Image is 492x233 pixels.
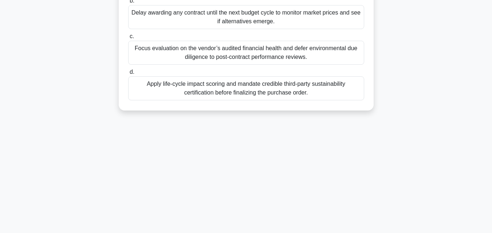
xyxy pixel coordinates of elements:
[128,5,364,29] div: Delay awarding any contract until the next budget cycle to monitor market prices and see if alter...
[128,76,364,100] div: Apply life-cycle impact scoring and mandate credible third-party sustainability certification bef...
[128,41,364,65] div: Focus evaluation on the vendor’s audited financial health and defer environmental due diligence t...
[130,69,134,75] span: d.
[130,33,134,39] span: c.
